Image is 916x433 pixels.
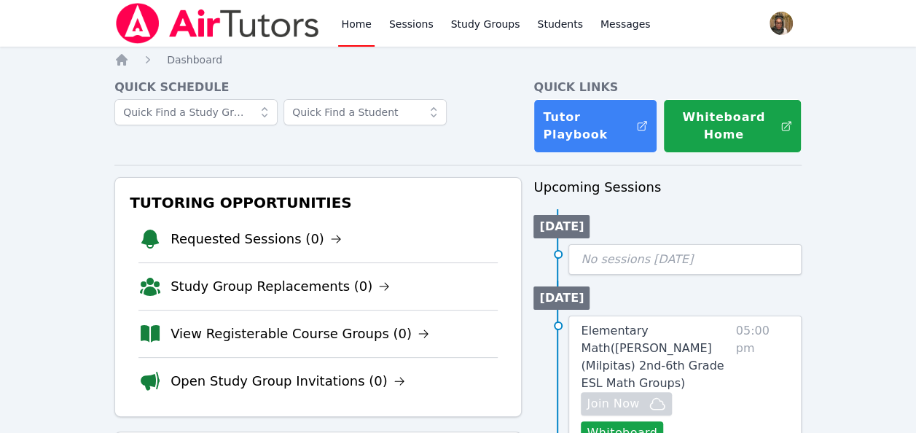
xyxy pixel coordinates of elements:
a: Tutor Playbook [533,99,657,153]
a: Study Group Replacements (0) [171,276,390,297]
li: [DATE] [533,286,590,310]
button: Join Now [581,392,671,416]
input: Quick Find a Student [283,99,447,125]
button: Whiteboard Home [663,99,802,153]
span: Dashboard [167,54,222,66]
input: Quick Find a Study Group [114,99,278,125]
a: Dashboard [167,52,222,67]
span: Messages [600,17,651,31]
nav: Breadcrumb [114,52,802,67]
a: Elementary Math([PERSON_NAME] (Milpitas) 2nd-6th Grade ESL Math Groups) [581,322,729,392]
h3: Tutoring Opportunities [127,190,509,216]
h3: Upcoming Sessions [533,177,802,198]
li: [DATE] [533,215,590,238]
a: View Registerable Course Groups (0) [171,324,429,344]
span: Join Now [587,395,639,413]
h4: Quick Links [533,79,802,96]
span: No sessions [DATE] [581,252,693,266]
span: Elementary Math ( [PERSON_NAME] (Milpitas) 2nd-6th Grade ESL Math Groups ) [581,324,724,390]
a: Open Study Group Invitations (0) [171,371,405,391]
h4: Quick Schedule [114,79,522,96]
img: Air Tutors [114,3,321,44]
a: Requested Sessions (0) [171,229,342,249]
